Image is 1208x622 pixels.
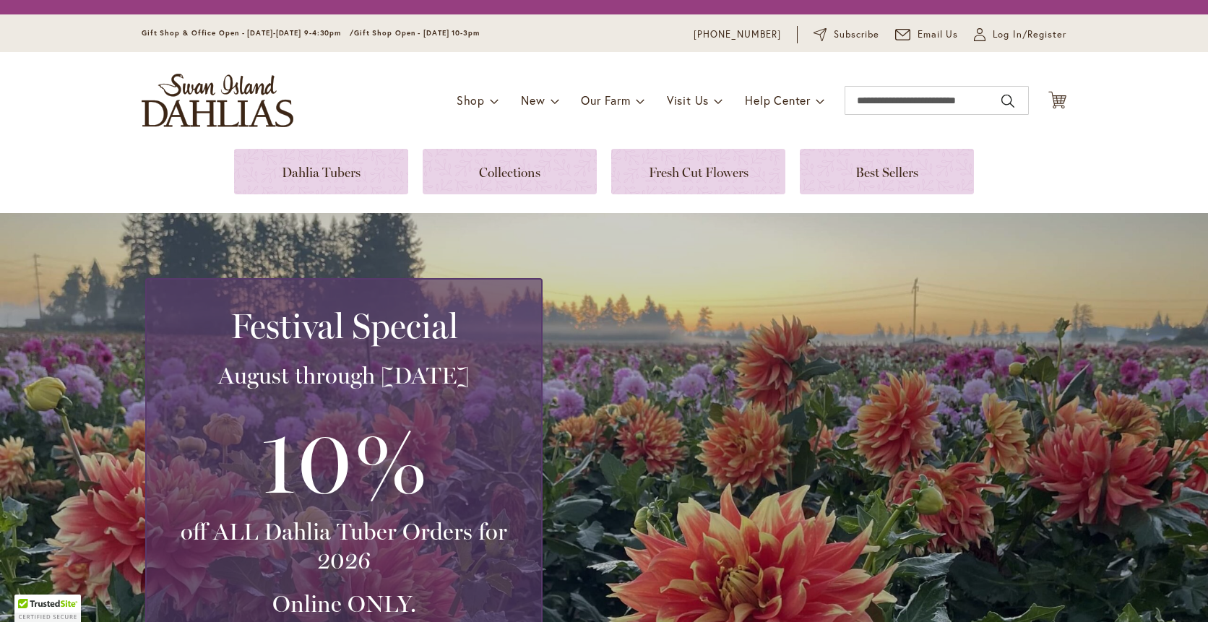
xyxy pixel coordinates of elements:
[1001,90,1014,113] button: Search
[918,27,959,42] span: Email Us
[745,92,811,108] span: Help Center
[164,361,524,390] h3: August through [DATE]
[581,92,630,108] span: Our Farm
[164,517,524,575] h3: off ALL Dahlia Tuber Orders for 2026
[14,595,81,622] div: TrustedSite Certified
[694,27,781,42] a: [PHONE_NUMBER]
[164,306,524,346] h2: Festival Special
[457,92,485,108] span: Shop
[142,28,354,38] span: Gift Shop & Office Open - [DATE]-[DATE] 9-4:30pm /
[814,27,879,42] a: Subscribe
[164,589,524,618] h3: Online ONLY.
[521,92,545,108] span: New
[834,27,879,42] span: Subscribe
[164,405,524,517] h3: 10%
[895,27,959,42] a: Email Us
[142,74,293,127] a: store logo
[667,92,709,108] span: Visit Us
[354,28,480,38] span: Gift Shop Open - [DATE] 10-3pm
[974,27,1066,42] a: Log In/Register
[993,27,1066,42] span: Log In/Register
